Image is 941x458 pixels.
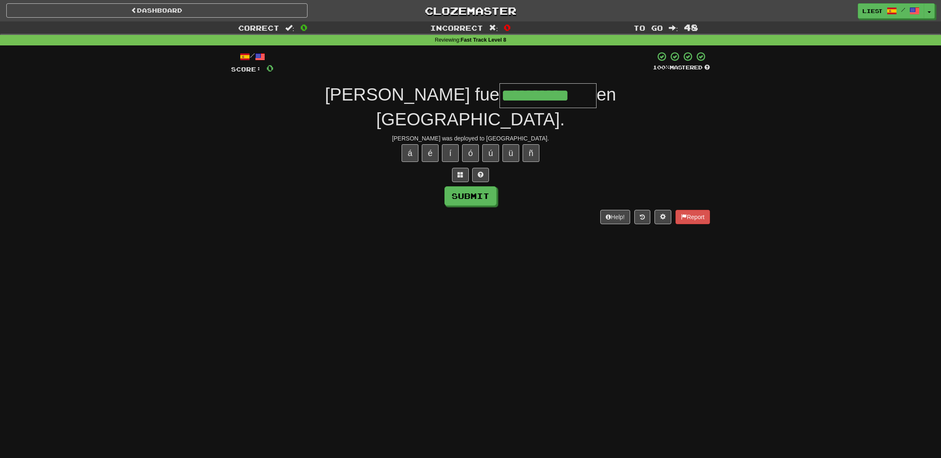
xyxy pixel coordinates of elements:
[325,85,499,104] span: [PERSON_NAME] fue
[430,24,483,32] span: Incorrect
[231,51,273,62] div: /
[482,144,499,162] button: ú
[502,144,519,162] button: ü
[676,210,710,224] button: Report
[504,22,511,32] span: 0
[444,186,497,206] button: Submit
[6,3,308,18] a: Dashboard
[238,24,279,32] span: Correct
[472,168,489,182] button: Single letter hint - you only get 1 per sentence and score half the points! alt+h
[653,64,710,71] div: Mastered
[858,3,924,19] a: LiesT /
[489,24,498,32] span: :
[600,210,630,224] button: Help!
[422,144,439,162] button: é
[402,144,418,162] button: á
[376,85,616,129] span: en [GEOGRAPHIC_DATA].
[653,64,670,71] span: 100 %
[633,24,663,32] span: To go
[523,144,539,162] button: ñ
[231,66,261,73] span: Score:
[634,210,650,224] button: Round history (alt+y)
[684,22,698,32] span: 48
[285,24,294,32] span: :
[442,144,459,162] button: í
[452,168,469,182] button: Switch sentence to multiple choice alt+p
[462,144,479,162] button: ó
[862,7,883,15] span: LiesT
[669,24,678,32] span: :
[266,63,273,73] span: 0
[320,3,621,18] a: Clozemaster
[300,22,308,32] span: 0
[231,134,710,143] div: [PERSON_NAME] was deployed to [GEOGRAPHIC_DATA].
[461,37,507,43] strong: Fast Track Level 8
[901,7,905,13] span: /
